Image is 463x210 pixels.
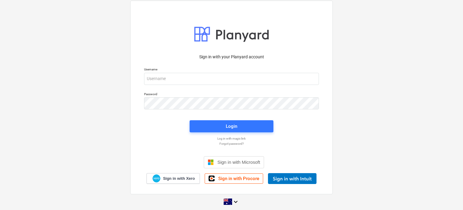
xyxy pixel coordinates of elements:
img: Xero logo [153,174,160,183]
img: Microsoft logo [208,159,214,165]
div: Login [226,122,237,130]
a: Sign in with Procore [205,173,263,184]
p: Password [144,92,319,97]
span: Sign in with Xero [163,176,195,181]
button: Login [190,120,273,132]
a: Forgot password? [141,142,322,146]
p: Username [144,67,319,73]
a: Log in with magic link [141,137,322,141]
a: Sign in with Xero [146,173,200,184]
p: Sign in with your Planyard account [144,54,319,60]
span: Sign in with Microsoft [217,160,260,165]
input: Username [144,73,319,85]
span: Sign in with Procore [218,176,259,181]
i: keyboard_arrow_down [232,198,239,205]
